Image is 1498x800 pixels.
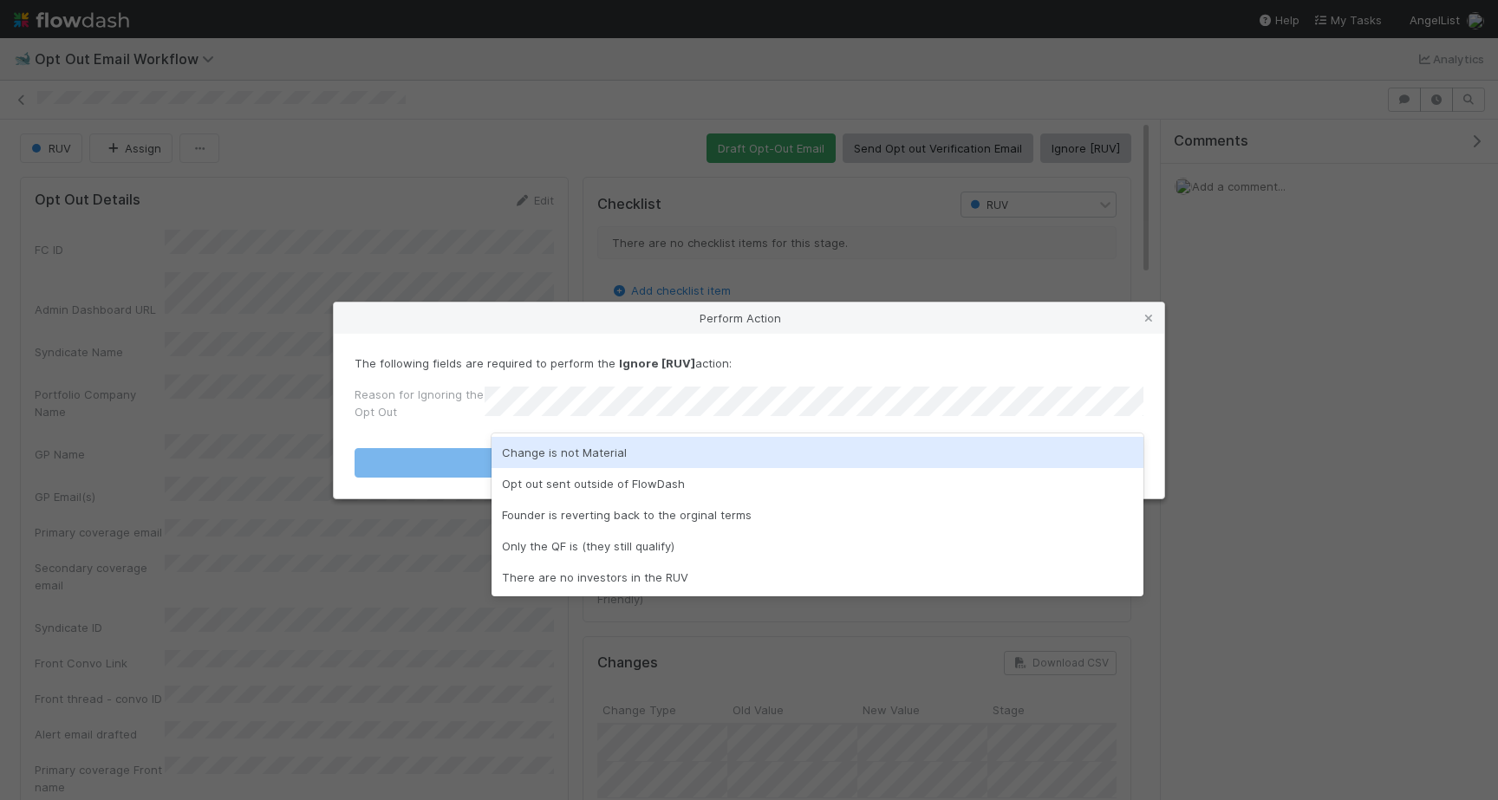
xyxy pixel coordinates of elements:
div: There are no investors in the RUV [492,562,1143,593]
button: Ignore [RUV] [355,448,1143,478]
div: Opt out sent outside of FlowDash [492,468,1143,499]
div: Perform Action [334,302,1164,334]
div: Founder is reverting back to the orginal terms [492,499,1143,530]
label: Reason for Ignoring the Opt Out [355,386,485,420]
div: Change is not Material [492,437,1143,468]
div: Only the QF is (they still qualify) [492,530,1143,562]
strong: Ignore [RUV] [619,356,695,370]
p: The following fields are required to perform the action: [355,354,1143,372]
